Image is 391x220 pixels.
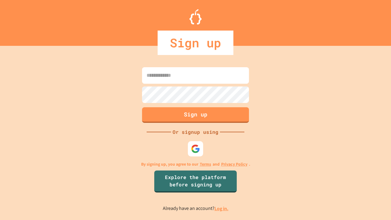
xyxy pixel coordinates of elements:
[163,205,228,212] p: Already have an account?
[158,31,233,55] div: Sign up
[141,161,250,167] p: By signing up, you agree to our and .
[154,170,237,193] a: Explore the platform before signing up
[221,161,247,167] a: Privacy Policy
[171,128,220,136] div: Or signup using
[142,107,249,123] button: Sign up
[189,9,202,24] img: Logo.svg
[200,161,211,167] a: Terms
[214,205,228,212] a: Log in.
[191,144,200,153] img: google-icon.svg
